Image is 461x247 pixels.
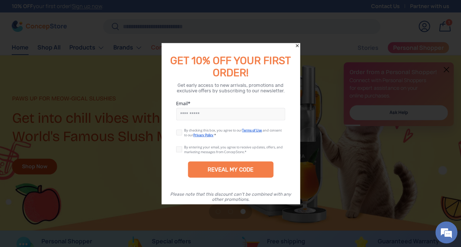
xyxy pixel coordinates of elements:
div: Chat with us now [38,41,123,51]
div: Please note that this discount can’t be combined with any other promotions. [169,192,292,202]
span: and consent to our [184,128,282,137]
span: GET 10% OFF YOUR FIRST ORDER! [170,55,291,79]
a: Privacy Policy [193,133,213,137]
div: By entering your email, you agree to receive updates, offers, and marketing messages from ConcepS... [184,145,283,154]
a: Terms of Use [242,128,262,133]
div: REVEAL MY CODE [188,162,273,178]
label: Email [176,100,285,107]
span: We're online! [43,76,101,150]
div: Get early access to new arrivals, promotions and exclusive offers by subscribing to our newsletter. [170,82,291,93]
div: Minimize live chat window [120,4,138,21]
span: By checking this box, you agree to our [184,128,242,133]
div: Close [294,43,300,48]
div: REVEAL MY CODE [208,166,253,173]
textarea: Type your message and hit 'Enter' [4,167,140,193]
